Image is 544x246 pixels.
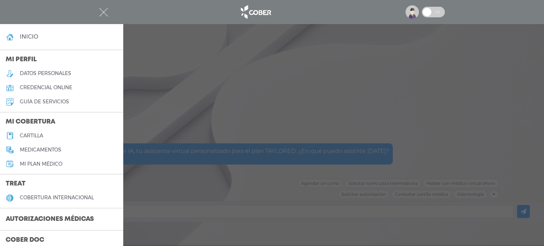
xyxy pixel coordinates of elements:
h4: inicio [20,33,38,40]
h5: Mi plan médico [20,161,62,167]
h5: cobertura internacional [20,195,94,201]
img: Cober_menu-close-white.svg [99,8,108,17]
img: logo_cober_home-white.png [237,4,274,21]
h5: medicamentos [20,147,61,153]
h5: cartilla [20,133,43,139]
img: profile-placeholder.svg [406,5,419,19]
h5: guía de servicios [20,99,69,105]
h5: credencial online [20,85,72,91]
h5: datos personales [20,70,71,76]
